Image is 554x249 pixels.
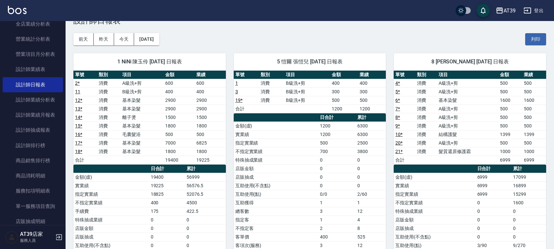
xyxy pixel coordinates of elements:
td: 400 [330,79,358,87]
td: 手續費 [73,207,149,215]
td: 700 [318,147,356,156]
td: 500 [522,139,546,147]
td: A級洗+剪 [437,139,498,147]
table: a dense table [394,71,546,165]
td: 消費 [415,113,437,122]
td: 0 [511,233,546,241]
td: 1600 [498,96,522,104]
td: A級洗+剪 [437,87,498,96]
th: 業績 [522,71,546,79]
a: 設計師排行榜 [3,138,63,153]
th: 日合計 [476,165,512,173]
td: 0 [149,215,185,224]
td: 0 [511,207,546,215]
td: 0 [476,233,512,241]
td: 0 [318,181,356,190]
td: 指定實業績 [394,190,475,198]
td: 6999 [476,173,512,181]
td: 基本染髮 [121,104,164,113]
th: 項目 [121,71,164,79]
td: 2900 [195,104,226,113]
td: 6300 [356,122,386,130]
td: 指定實業績 [234,139,319,147]
td: 消費 [97,104,121,113]
td: 19400 [149,173,185,181]
td: 消費 [97,79,121,87]
td: 3800 [356,147,386,156]
th: 類別 [259,71,284,79]
button: AT39 [493,4,518,17]
td: 1600 [511,198,546,207]
td: 消費 [97,87,121,96]
th: 金額 [330,71,358,79]
td: 3 [318,207,356,215]
td: 4 [356,215,386,224]
td: 18825 [149,190,185,198]
a: 設計師業績分析表 [3,92,63,107]
a: 全店業績分析表 [3,16,63,32]
th: 日合計 [318,113,356,122]
td: 500 [318,139,356,147]
td: 總客數 [234,207,319,215]
th: 項目 [284,71,330,79]
td: 6999 [498,156,522,164]
td: 0 [149,233,185,241]
td: 2/60 [356,190,386,198]
td: 0 [356,181,386,190]
td: 0 [149,224,185,233]
td: 消費 [259,79,284,87]
td: 2900 [195,96,226,104]
td: 金額(虛) [394,173,475,181]
td: 6999 [476,181,512,190]
th: 累計 [185,165,226,173]
a: 單一服務項目查詢 [3,199,63,214]
th: 項目 [437,71,498,79]
td: 不指定實業績 [394,198,475,207]
td: 互助獲得 [234,198,319,207]
td: 2 [318,224,356,233]
td: 1500 [164,113,195,122]
td: 1800 [164,122,195,130]
td: 0 [318,173,356,181]
td: 1200 [330,104,358,113]
button: 昨天 [94,33,114,45]
td: 指定實業績 [73,190,149,198]
td: 1500 [195,113,226,122]
td: 15299 [511,190,546,198]
td: 500 [498,87,522,96]
td: 店販抽成 [394,224,475,233]
td: 指定客 [234,215,319,224]
td: 525 [356,233,386,241]
a: 1 [235,80,238,86]
td: 不指定客 [234,224,319,233]
td: 消費 [415,96,437,104]
td: 2900 [164,104,195,113]
table: a dense table [73,71,226,165]
td: 400 [195,87,226,96]
a: 設計師業績月報表 [3,107,63,123]
td: 合計 [73,156,97,164]
td: 422.5 [185,207,226,215]
td: 實業績 [73,181,149,190]
td: 1200 [358,104,386,113]
a: 設計師業績表 [3,62,63,77]
td: 19225 [195,156,226,164]
th: 業績 [195,71,226,79]
td: 0 [356,156,386,164]
td: 1600 [522,96,546,104]
img: Logo [8,6,27,14]
td: B級洗+剪 [284,96,330,104]
td: 基本染髮 [121,122,164,130]
td: 消費 [97,113,121,122]
td: A級洗+剪 [437,113,498,122]
td: 消費 [259,87,284,96]
button: save [477,4,490,17]
th: 累計 [356,113,386,122]
td: A級洗+剪 [437,104,498,113]
a: 店販抽成明細 [3,214,63,229]
a: 營業項目月分析表 [3,47,63,62]
td: 6825 [195,139,226,147]
a: 商品消耗明細 [3,168,63,183]
td: 合計 [234,104,259,113]
td: 17099 [511,173,546,181]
